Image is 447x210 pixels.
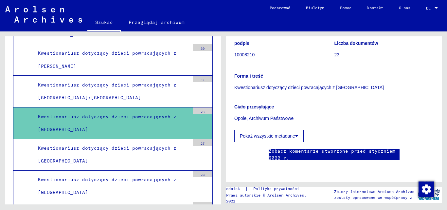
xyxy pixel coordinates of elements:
font: Kwestionariusz dotyczący dzieci powracających z [PERSON_NAME] [38,50,176,69]
a: odcisk [226,185,245,192]
font: Ciało przesyłające [234,104,274,109]
font: Pokaż wszystkie metadane [240,133,295,139]
img: yv_logo.png [417,186,441,203]
font: Kwestionariusz dotyczący dzieci powracających z [GEOGRAPHIC_DATA] [38,177,176,195]
font: 23 [201,110,205,114]
font: 9 [202,78,204,82]
font: Kwestionariusz dotyczący dzieci powracających z [GEOGRAPHIC_DATA] [38,114,176,132]
font: Zobacz komentarze utworzone przed styczniem 2022 r. [269,148,395,161]
font: Zbiory internetowe Arolsen Archives [334,189,414,194]
font: Kwestionariusz dotyczący dzieci powracających z [GEOGRAPHIC_DATA] [38,145,176,164]
button: Pokaż wszystkie metadane [234,130,304,142]
font: podpis [234,41,249,46]
img: Zmiana zgody [419,181,434,197]
a: Szukać [87,14,121,31]
font: odcisk [226,186,240,191]
font: DE [426,6,431,10]
font: | [245,186,248,192]
img: Arolsen_neg.svg [5,6,82,23]
font: 27 [201,142,205,146]
a: Polityka prywatności [248,185,307,192]
a: Zobacz komentarze utworzone przed styczniem 2022 r. [269,148,400,162]
font: Kwestionariusz dotyczący dzieci powracających z [GEOGRAPHIC_DATA] [234,85,384,90]
font: Szukać [95,19,113,25]
font: Pomoc [340,5,351,10]
font: Liczba dokumentów [334,41,378,46]
font: Opole, Archiwum Państwowe [234,116,294,121]
font: Polityka prywatności [253,186,299,191]
font: 79 [201,204,205,209]
font: zostały opracowane we współpracy z [334,195,412,200]
font: Podarować [270,5,290,10]
a: Przeglądaj archiwum [121,14,192,30]
font: Biuletyn [306,5,324,10]
font: 20 [201,173,205,177]
font: Forma i treść [234,73,263,79]
font: 23 [334,52,340,57]
font: kontakt [367,5,383,10]
font: O nas [399,5,410,10]
font: Prawa autorskie © Arolsen Archives, 2021 [226,193,306,203]
font: Przeglądaj archiwum [129,19,185,25]
font: 30 [201,47,205,51]
font: 10008210 [234,52,255,57]
font: Kwestionariusz dotyczący dzieci powracających z [GEOGRAPHIC_DATA]/[GEOGRAPHIC_DATA] [38,82,176,101]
